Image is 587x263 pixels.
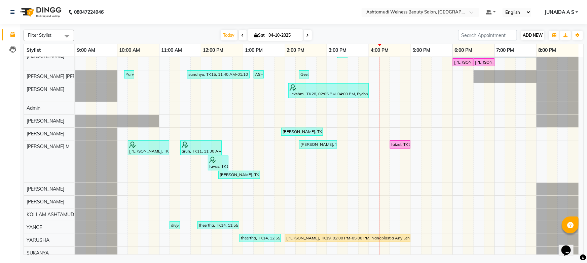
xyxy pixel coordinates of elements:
[495,45,516,55] a: 7:00 PM
[27,118,64,124] span: [PERSON_NAME]
[327,45,348,55] a: 3:00 PM
[188,71,249,77] div: sandhya, TK15, 11:40 AM-01:10 PM, Hydra Facial
[243,45,264,55] a: 1:00 PM
[27,211,88,218] span: KOLLAM ASHTAMUDI NEW
[453,45,474,55] a: 6:00 PM
[221,30,237,40] span: Today
[159,45,184,55] a: 11:00 AM
[521,31,544,40] button: ADD NEW
[117,45,142,55] a: 10:00 AM
[253,33,267,38] span: Sat
[474,59,494,65] div: [PERSON_NAME], TK27, 06:30 PM-07:00 PM, [DEMOGRAPHIC_DATA] [PERSON_NAME] Styling
[27,53,64,59] span: [PERSON_NAME]
[27,224,42,230] span: YANGE
[453,59,473,65] div: [PERSON_NAME], TK27, 06:00 PM-06:30 PM, [DEMOGRAPHIC_DATA] Normal Hair Cut
[27,237,49,243] span: YARUSHA
[129,141,169,154] div: [PERSON_NAME], TK04, 10:15 AM-11:15 AM, [DEMOGRAPHIC_DATA] Normal Hair Cut,[DEMOGRAPHIC_DATA] [PE...
[27,131,64,137] span: [PERSON_NAME]
[559,236,580,256] iframe: chat widget
[240,235,280,241] div: theertha, TK14, 12:55 PM-01:55 PM, Skin Glow Facial
[181,141,221,154] div: arun, TK11, 11:30 AM-12:30 PM, [DEMOGRAPHIC_DATA] Global Colouring (Base)
[209,157,228,169] div: favas, TK12, 12:10 PM-12:40 PM, [DEMOGRAPHIC_DATA] [PERSON_NAME] Styling
[523,33,543,38] span: ADD NEW
[537,45,558,55] a: 8:00 PM
[27,86,64,92] span: [PERSON_NAME]
[201,45,225,55] a: 12:00 PM
[27,47,41,53] span: Stylist
[170,222,179,228] div: divya, TK05, 11:15 AM-11:30 AM, Eyebrows Threading
[267,30,300,40] input: 2025-10-04
[27,186,64,192] span: [PERSON_NAME]
[75,45,97,55] a: 9:00 AM
[286,235,410,241] div: [PERSON_NAME], TK19, 02:00 PM-05:00 PM, Nanoplastia Any Length Offer
[369,45,390,55] a: 4:00 PM
[219,172,259,178] div: [PERSON_NAME], TK17, 12:25 PM-01:25 PM, [DEMOGRAPHIC_DATA] [PERSON_NAME] Styling,[DEMOGRAPHIC_DAT...
[285,45,306,55] a: 2:00 PM
[27,199,64,205] span: [PERSON_NAME]
[300,141,336,147] div: [PERSON_NAME], TK26, 02:20 PM-03:15 PM, Normal Cleanup,Eyebrows Threading
[391,141,410,147] div: faizal, TK29, 04:30 PM-05:00 PM, [DEMOGRAPHIC_DATA] [PERSON_NAME] Styling
[27,143,70,150] span: [PERSON_NAME] M
[289,84,368,97] div: Lekshmi, TK28, 02:05 PM-04:00 PM, Eyebrows Threading,Ear to Ear Root touch Up ,Normal Cleanup
[282,129,322,135] div: [PERSON_NAME], TK21, 01:55 PM-02:55 PM, [DEMOGRAPHIC_DATA] Normal Hair Cut,[DEMOGRAPHIC_DATA] [PE...
[411,45,432,55] a: 5:00 PM
[27,250,49,256] span: SUKANYA
[27,105,40,111] span: Admin
[74,3,104,22] b: 08047224946
[125,71,134,77] div: Parvathi, TK03, 10:10 AM-10:25 AM, Eyebrows Threading
[27,73,103,79] span: [PERSON_NAME] [PERSON_NAME]
[300,71,308,77] div: Geetha, TK24, 02:20 PM-02:35 PM, Eyebrows Threading
[198,222,239,228] div: theertha, TK14, 11:55 AM-12:55 PM, Skin Glow Facial
[17,3,63,22] img: logo
[458,30,517,40] input: Search Appointment
[28,32,51,38] span: Filter Stylist
[545,9,574,16] span: JUNAIDA A S
[254,71,263,77] div: ASHA, TK18, 01:15 PM-01:30 PM, Eyebrows Threading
